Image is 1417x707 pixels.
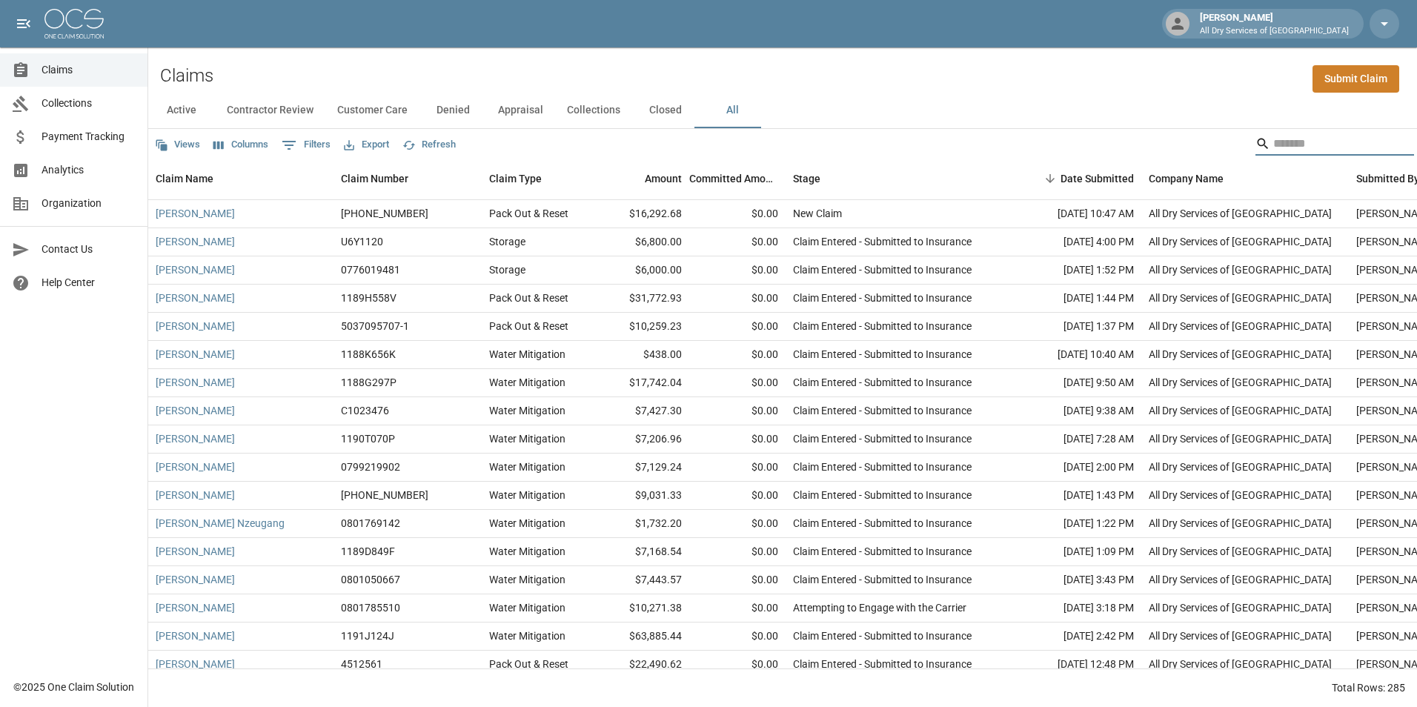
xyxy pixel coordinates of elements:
[42,62,136,78] span: Claims
[1008,313,1141,341] div: [DATE] 1:37 PM
[1313,65,1399,93] a: Submit Claim
[793,600,966,615] div: Attempting to Engage with the Carrier
[489,572,565,587] div: Water Mitigation
[793,544,972,559] div: Claim Entered - Submitted to Insurance
[1008,256,1141,285] div: [DATE] 1:52 PM
[793,459,972,474] div: Claim Entered - Submitted to Insurance
[699,93,766,128] button: All
[1149,459,1332,474] div: All Dry Services of Atlanta
[1149,431,1332,446] div: All Dry Services of Atlanta
[1149,262,1332,277] div: All Dry Services of Atlanta
[793,403,972,418] div: Claim Entered - Submitted to Insurance
[593,256,689,285] div: $6,000.00
[156,544,235,559] a: [PERSON_NAME]
[341,234,383,249] div: U6Y1120
[325,93,419,128] button: Customer Care
[156,657,235,671] a: [PERSON_NAME]
[156,319,235,333] a: [PERSON_NAME]
[593,651,689,679] div: $22,490.62
[340,133,393,156] button: Export
[1008,454,1141,482] div: [DATE] 2:00 PM
[593,158,689,199] div: Amount
[1149,403,1332,418] div: All Dry Services of Atlanta
[1149,544,1332,559] div: All Dry Services of Atlanta
[489,600,565,615] div: Water Mitigation
[793,206,842,221] div: New Claim
[156,516,285,531] a: [PERSON_NAME] Nzeugang
[489,459,565,474] div: Water Mitigation
[1141,158,1349,199] div: Company Name
[689,623,786,651] div: $0.00
[156,158,213,199] div: Claim Name
[593,623,689,651] div: $63,885.44
[689,482,786,510] div: $0.00
[489,544,565,559] div: Water Mitigation
[489,403,565,418] div: Water Mitigation
[793,347,972,362] div: Claim Entered - Submitted to Insurance
[489,431,565,446] div: Water Mitigation
[489,488,565,502] div: Water Mitigation
[1194,10,1355,37] div: [PERSON_NAME]
[793,431,972,446] div: Claim Entered - Submitted to Insurance
[333,158,482,199] div: Claim Number
[341,488,428,502] div: 300-0359515-2025
[489,628,565,643] div: Water Mitigation
[1149,572,1332,587] div: All Dry Services of Atlanta
[1008,538,1141,566] div: [DATE] 1:09 PM
[555,93,632,128] button: Collections
[1061,158,1134,199] div: Date Submitted
[215,93,325,128] button: Contractor Review
[1008,158,1141,199] div: Date Submitted
[593,341,689,369] div: $438.00
[489,516,565,531] div: Water Mitigation
[689,228,786,256] div: $0.00
[156,459,235,474] a: [PERSON_NAME]
[689,158,778,199] div: Committed Amount
[645,158,682,199] div: Amount
[593,200,689,228] div: $16,292.68
[689,510,786,538] div: $0.00
[278,133,334,157] button: Show filters
[482,158,593,199] div: Claim Type
[593,425,689,454] div: $7,206.96
[148,93,215,128] button: Active
[156,628,235,643] a: [PERSON_NAME]
[593,369,689,397] div: $17,742.04
[1200,25,1349,38] p: All Dry Services of [GEOGRAPHIC_DATA]
[489,206,568,221] div: Pack Out & Reset
[156,206,235,221] a: [PERSON_NAME]
[1255,132,1414,159] div: Search
[793,375,972,390] div: Claim Entered - Submitted to Insurance
[1008,397,1141,425] div: [DATE] 9:38 AM
[1332,680,1405,695] div: Total Rows: 285
[42,96,136,111] span: Collections
[793,572,972,587] div: Claim Entered - Submitted to Insurance
[42,242,136,257] span: Contact Us
[593,538,689,566] div: $7,168.54
[593,285,689,313] div: $31,772.93
[689,566,786,594] div: $0.00
[593,228,689,256] div: $6,800.00
[160,65,213,87] h2: Claims
[148,158,333,199] div: Claim Name
[156,431,235,446] a: [PERSON_NAME]
[793,657,972,671] div: Claim Entered - Submitted to Insurance
[689,256,786,285] div: $0.00
[1008,566,1141,594] div: [DATE] 3:43 PM
[786,158,1008,199] div: Stage
[1008,623,1141,651] div: [DATE] 2:42 PM
[341,347,396,362] div: 1188K656K
[593,510,689,538] div: $1,732.20
[1008,510,1141,538] div: [DATE] 1:22 PM
[156,375,235,390] a: [PERSON_NAME]
[593,566,689,594] div: $7,443.57
[156,572,235,587] a: [PERSON_NAME]
[1149,375,1332,390] div: All Dry Services of Atlanta
[1040,168,1061,189] button: Sort
[156,403,235,418] a: [PERSON_NAME]
[1149,488,1332,502] div: All Dry Services of Atlanta
[689,538,786,566] div: $0.00
[156,347,235,362] a: [PERSON_NAME]
[689,285,786,313] div: $0.00
[1008,594,1141,623] div: [DATE] 3:18 PM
